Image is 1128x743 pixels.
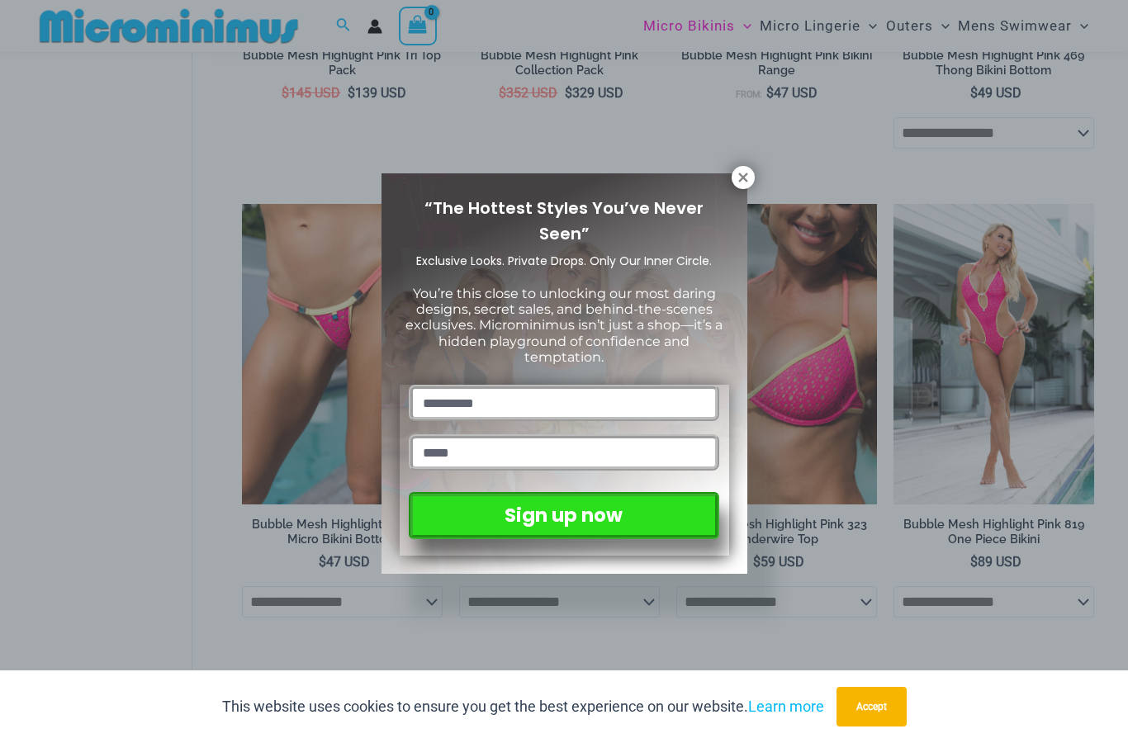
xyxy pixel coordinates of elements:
span: You’re this close to unlocking our most daring designs, secret sales, and behind-the-scenes exclu... [405,286,723,365]
a: Learn more [748,698,824,715]
button: Close [732,166,755,189]
button: Sign up now [409,492,718,539]
span: Exclusive Looks. Private Drops. Only Our Inner Circle. [416,253,712,269]
span: “The Hottest Styles You’ve Never Seen” [424,196,704,245]
button: Accept [837,687,907,726]
p: This website uses cookies to ensure you get the best experience on our website. [222,694,824,719]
